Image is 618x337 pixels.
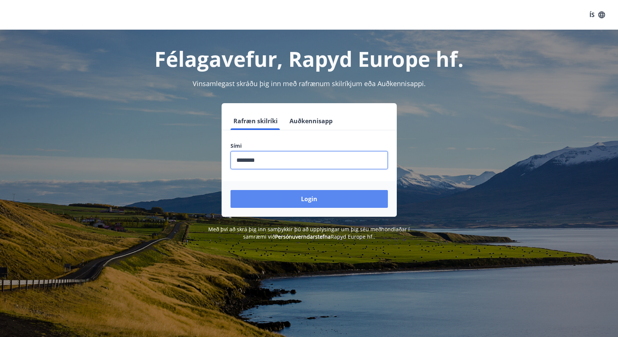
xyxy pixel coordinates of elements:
button: Rafræn skilríki [230,112,281,130]
span: Vinsamlegast skráðu þig inn með rafrænum skilríkjum eða Auðkennisappi. [193,79,426,88]
button: Login [230,190,388,208]
a: Persónuverndarstefna [275,233,331,240]
button: Auðkennisapp [287,112,336,130]
span: Með því að skrá þig inn samþykkir þú að upplýsingar um þig séu meðhöndlaðar í samræmi við Rapyd E... [208,226,410,240]
label: Sími [230,142,388,150]
button: ÍS [585,8,609,22]
h1: Félagavefur, Rapyd Europe hf. [51,45,568,73]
